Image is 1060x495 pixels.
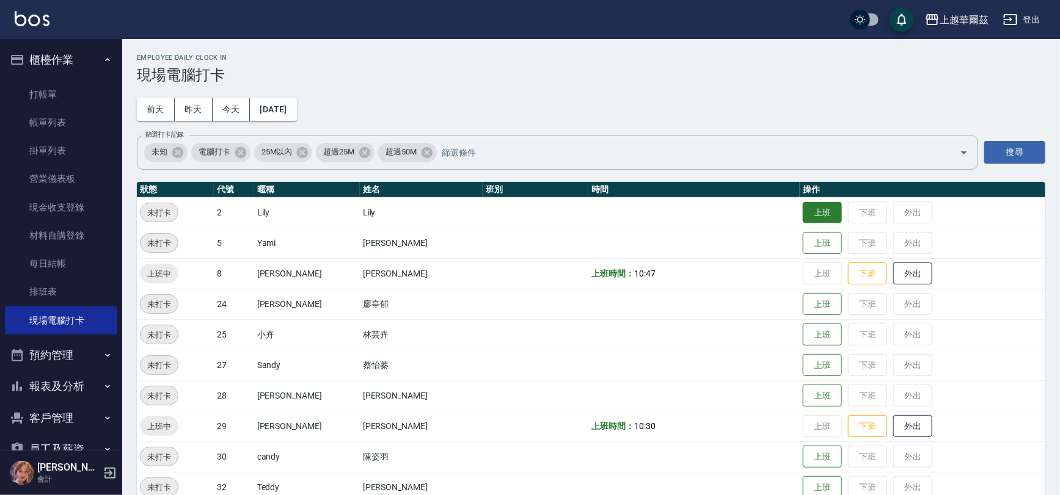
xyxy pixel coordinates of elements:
[214,411,254,441] td: 29
[803,232,842,255] button: 上班
[141,328,178,341] span: 未打卡
[254,146,300,158] span: 25M以內
[214,258,254,289] td: 8
[5,402,117,434] button: 客戶管理
[140,420,178,433] span: 上班中
[483,182,588,198] th: 班別
[588,182,800,198] th: 時間
[634,269,656,278] span: 10:47
[360,289,483,319] td: 廖亭郁
[360,228,483,258] td: [PERSON_NAME]
[254,289,360,319] td: [PERSON_NAME]
[316,146,362,158] span: 超過25M
[360,319,483,350] td: 林芸卉
[360,182,483,198] th: 姓名
[137,98,175,121] button: 前天
[214,182,254,198] th: 代號
[5,339,117,371] button: 預約管理
[5,193,117,222] a: 現金收支登錄
[378,143,437,162] div: 超過50M
[984,141,1045,164] button: 搜尋
[360,441,483,472] td: 陳姿羽
[634,421,656,431] span: 10:30
[254,380,360,411] td: [PERSON_NAME]
[803,323,842,346] button: 上班
[214,289,254,319] td: 24
[5,278,117,306] a: 排班表
[803,202,842,223] button: 上班
[137,67,1045,84] h3: 現場電腦打卡
[254,182,360,198] th: 暱稱
[214,441,254,472] td: 30
[191,146,238,158] span: 電腦打卡
[254,143,313,162] div: 25M以內
[214,228,254,258] td: 5
[890,7,914,32] button: save
[954,143,974,162] button: Open
[316,143,375,162] div: 超過25M
[141,359,178,372] span: 未打卡
[439,142,938,163] input: 篩選條件
[175,98,213,121] button: 昨天
[360,197,483,228] td: Lily
[137,182,214,198] th: 狀態
[213,98,250,121] button: 今天
[141,237,178,250] span: 未打卡
[214,197,254,228] td: 2
[360,350,483,380] td: 蔡怡蓁
[378,146,424,158] span: 超過50M
[254,441,360,472] td: candy
[940,12,989,27] div: 上越華爾茲
[37,474,100,485] p: 會計
[5,433,117,465] button: 員工及薪資
[848,415,887,438] button: 下班
[5,109,117,137] a: 帳單列表
[800,182,1045,198] th: 操作
[145,130,184,139] label: 篩選打卡記錄
[5,250,117,278] a: 每日結帳
[5,306,117,334] a: 現場電腦打卡
[250,98,296,121] button: [DATE]
[140,267,178,280] span: 上班中
[893,415,932,438] button: 外出
[591,421,634,431] b: 上班時間：
[893,262,932,285] button: 外出
[15,11,49,26] img: Logo
[144,143,188,162] div: 未知
[214,319,254,350] td: 25
[141,481,178,494] span: 未打卡
[5,222,117,250] a: 材料自購登錄
[254,319,360,350] td: 小卉
[998,9,1045,31] button: 登出
[803,293,842,316] button: 上班
[803,354,842,377] button: 上班
[5,44,117,76] button: 櫃檯作業
[5,137,117,165] a: 掛單列表
[5,81,117,109] a: 打帳單
[137,54,1045,62] h2: Employee Daily Clock In
[254,411,360,441] td: [PERSON_NAME]
[5,370,117,402] button: 報表及分析
[360,258,483,289] td: [PERSON_NAME]
[254,228,360,258] td: Yami
[591,269,634,278] b: 上班時間：
[803,385,842,407] button: 上班
[803,446,842,468] button: 上班
[214,380,254,411] td: 28
[141,389,178,402] span: 未打卡
[141,450,178,463] span: 未打卡
[254,258,360,289] td: [PERSON_NAME]
[141,298,178,311] span: 未打卡
[214,350,254,380] td: 27
[920,7,993,32] button: 上越華爾茲
[141,206,178,219] span: 未打卡
[360,411,483,441] td: [PERSON_NAME]
[254,350,360,380] td: Sandy
[254,197,360,228] td: Lily
[37,461,100,474] h5: [PERSON_NAME]
[360,380,483,411] td: [PERSON_NAME]
[191,143,250,162] div: 電腦打卡
[144,146,175,158] span: 未知
[848,262,887,285] button: 下班
[10,461,34,485] img: Person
